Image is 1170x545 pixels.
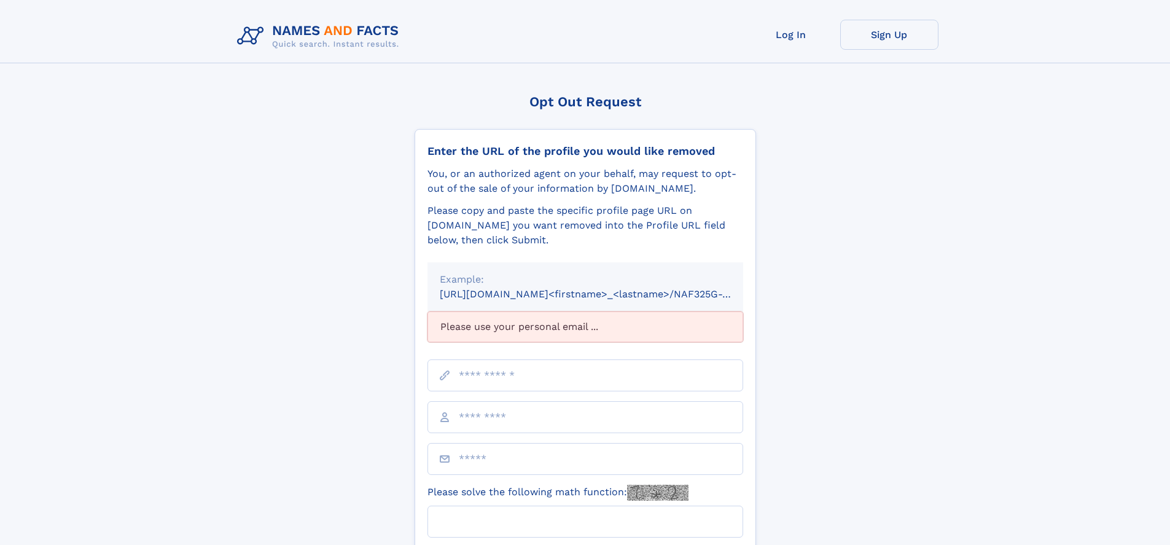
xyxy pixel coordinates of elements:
img: Logo Names and Facts [232,20,409,53]
div: Enter the URL of the profile you would like removed [427,144,743,158]
div: Please use your personal email ... [427,312,743,342]
small: [URL][DOMAIN_NAME]<firstname>_<lastname>/NAF325G-xxxxxxxx [440,288,766,300]
div: Please copy and paste the specific profile page URL on [DOMAIN_NAME] you want removed into the Pr... [427,203,743,248]
a: Sign Up [840,20,938,50]
a: Log In [742,20,840,50]
div: Opt Out Request [415,94,756,109]
div: Example: [440,272,731,287]
div: You, or an authorized agent on your behalf, may request to opt-out of the sale of your informatio... [427,167,743,196]
label: Please solve the following math function: [427,485,688,501]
